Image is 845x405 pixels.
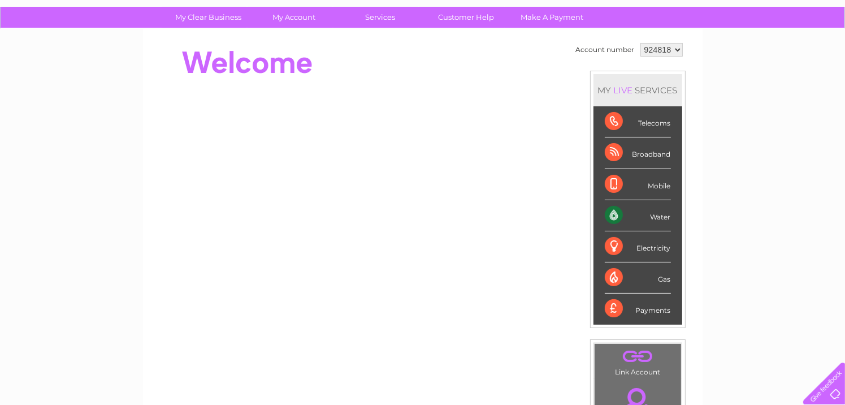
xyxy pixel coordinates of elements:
a: Services [333,7,427,28]
td: Account number [573,40,638,59]
a: Customer Help [419,7,513,28]
div: Broadband [605,137,671,169]
a: Contact [770,48,798,57]
div: Water [605,200,671,231]
div: MY SERVICES [593,74,682,106]
div: LIVE [612,85,635,96]
a: Water [646,48,668,57]
div: Mobile [605,169,671,200]
a: Energy [674,48,699,57]
div: Gas [605,262,671,294]
a: My Account [248,7,341,28]
a: 0333 014 3131 [632,6,710,20]
img: logo.png [29,29,87,64]
div: Telecoms [605,106,671,137]
div: Payments [605,294,671,324]
a: Telecoms [706,48,740,57]
div: Electricity [605,231,671,262]
a: Blog [747,48,763,57]
a: . [597,347,678,367]
td: Link Account [594,343,682,379]
a: Make A Payment [505,7,599,28]
a: My Clear Business [162,7,255,28]
a: Log out [808,48,834,57]
div: Clear Business is a trading name of Verastar Limited (registered in [GEOGRAPHIC_DATA] No. 3667643... [156,6,690,55]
